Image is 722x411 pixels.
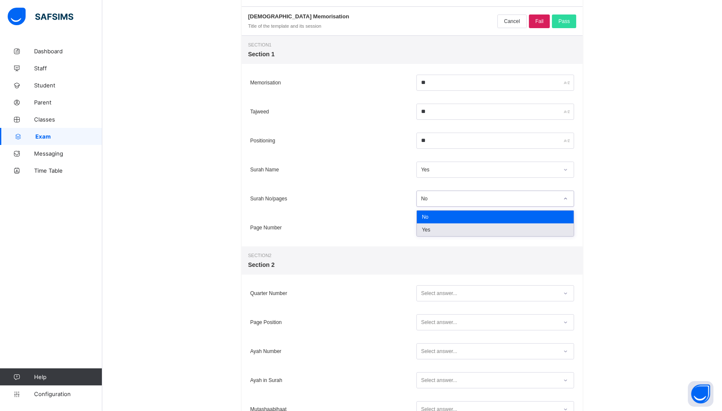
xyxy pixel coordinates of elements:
span: Page Position [250,319,282,325]
span: Section 1 [248,51,576,58]
span: Surah No/pages [250,196,287,202]
button: Open asap [688,381,713,407]
span: Pass [558,18,570,24]
span: Exam [35,133,102,140]
span: Ayah Number [250,348,281,354]
span: Cancel [504,18,520,24]
div: Yes [417,223,574,236]
span: Staff [34,65,102,72]
span: Section 2 [248,253,576,258]
div: No [417,211,574,223]
span: Help [34,373,102,380]
span: Section 1 [248,42,576,47]
div: No [421,196,558,202]
span: Messaging [34,150,102,157]
div: Yes [421,167,558,173]
span: [DEMOGRAPHIC_DATA] Memorisation [248,13,349,20]
div: Select answer... [421,285,457,301]
span: Ayah in Surah [250,377,282,383]
span: Section 2 [248,261,576,268]
img: safsims [8,8,73,26]
span: Surah Name [250,167,279,173]
span: Memorisation [250,80,281,86]
span: Quarter Number [250,290,287,296]
div: Select answer... [421,343,457,359]
div: Select answer... [421,372,457,388]
span: Dashboard [34,48,102,55]
span: Configuration [34,391,102,397]
span: Parent [34,99,102,106]
span: Classes [34,116,102,123]
span: Fail [535,18,543,24]
div: Select answer... [421,314,457,330]
span: Time Table [34,167,102,174]
span: Student [34,82,102,89]
span: Tajweed [250,109,269,115]
span: Title of the template and its session [248,23,321,29]
span: Positioning [250,138,275,144]
span: Page Number [250,225,282,231]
